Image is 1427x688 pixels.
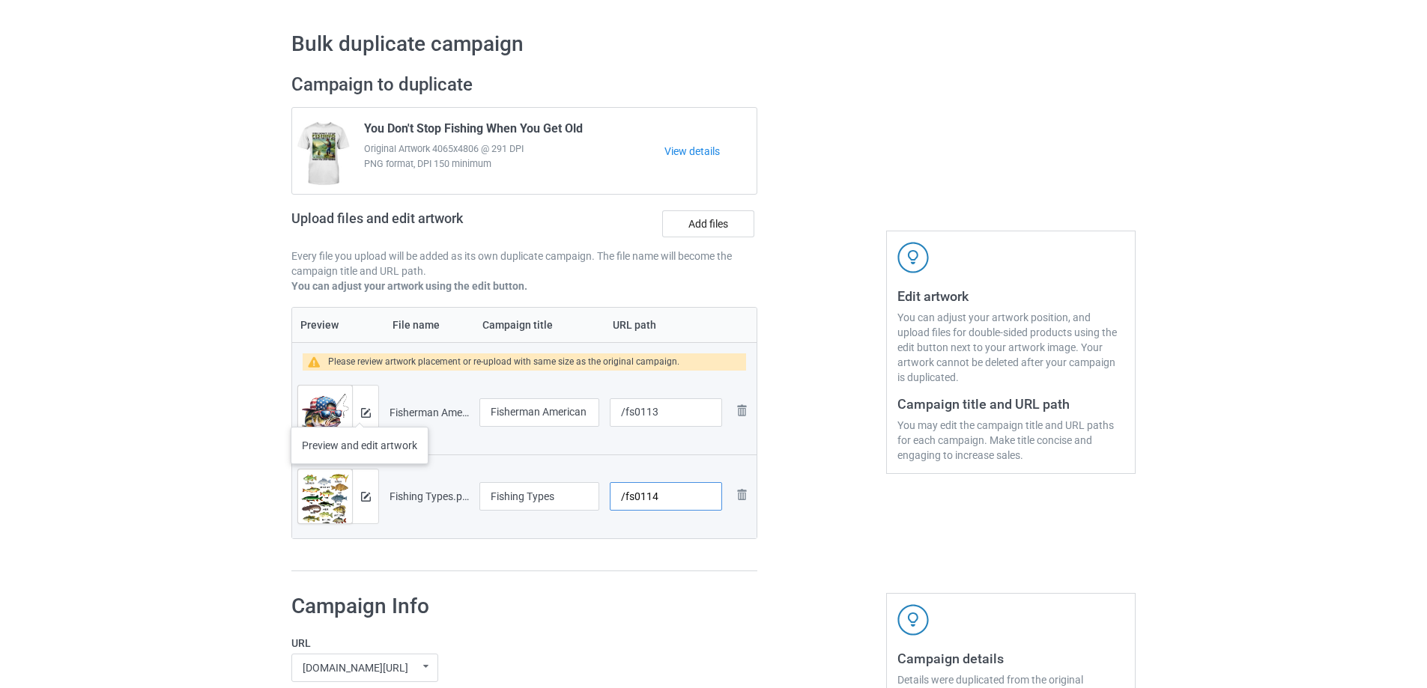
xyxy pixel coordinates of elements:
img: warning [308,356,328,368]
th: File name [384,308,474,342]
img: svg+xml;base64,PD94bWwgdmVyc2lvbj0iMS4wIiBlbmNvZGluZz0iVVRGLTgiPz4KPHN2ZyB3aWR0aD0iNDJweCIgaGVpZ2... [897,242,929,273]
h3: Campaign title and URL path [897,395,1124,413]
div: [DOMAIN_NAME][URL] [303,663,408,673]
th: URL path [605,308,727,342]
p: Every file you upload will be added as its own duplicate campaign. The file name will become the ... [291,249,757,278]
div: Fisherman American Flag.png [390,405,469,420]
span: PNG format, DPI 150 minimum [364,156,664,171]
h3: Campaign details [897,650,1124,667]
h2: Upload files and edit artwork [291,210,571,238]
h1: Bulk duplicate campaign [291,31,1136,58]
img: svg+xml;base64,PD94bWwgdmVyc2lvbj0iMS4wIiBlbmNvZGluZz0iVVRGLTgiPz4KPHN2ZyB3aWR0aD0iMTRweCIgaGVpZ2... [361,408,371,418]
div: You may edit the campaign title and URL paths for each campaign. Make title concise and engaging ... [897,418,1124,463]
div: Fishing Types.png [390,489,469,504]
th: Preview [292,308,384,342]
span: You Don't Stop Fishing When You Get Old [364,121,583,141]
h3: Edit artwork [897,287,1124,305]
img: svg+xml;base64,PD94bWwgdmVyc2lvbj0iMS4wIiBlbmNvZGluZz0iVVRGLTgiPz4KPHN2ZyB3aWR0aD0iNDJweCIgaGVpZ2... [897,604,929,636]
span: Original Artwork 4065x4806 @ 291 DPI [364,141,664,156]
label: Add files [662,210,754,237]
img: svg+xml;base64,PD94bWwgdmVyc2lvbj0iMS4wIiBlbmNvZGluZz0iVVRGLTgiPz4KPHN2ZyB3aWR0aD0iMjhweCIgaGVpZ2... [733,401,751,419]
div: Please review artwork placement or re-upload with same size as the original campaign. [328,353,679,371]
img: svg+xml;base64,PD94bWwgdmVyc2lvbj0iMS4wIiBlbmNvZGluZz0iVVRGLTgiPz4KPHN2ZyB3aWR0aD0iMTRweCIgaGVpZ2... [361,492,371,502]
h1: Campaign Info [291,593,736,620]
img: svg+xml;base64,PD94bWwgdmVyc2lvbj0iMS4wIiBlbmNvZGluZz0iVVRGLTgiPz4KPHN2ZyB3aWR0aD0iMjhweCIgaGVpZ2... [733,486,751,504]
h2: Campaign to duplicate [291,73,757,97]
label: URL [291,636,736,651]
img: original.png [298,386,352,450]
div: You can adjust your artwork position, and upload files for double-sided products using the edit b... [897,310,1124,385]
div: Preview and edit artwork [291,427,428,464]
b: You can adjust your artwork using the edit button. [291,280,527,292]
th: Campaign title [474,308,605,342]
img: original.png [298,469,352,534]
a: View details [664,144,757,159]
